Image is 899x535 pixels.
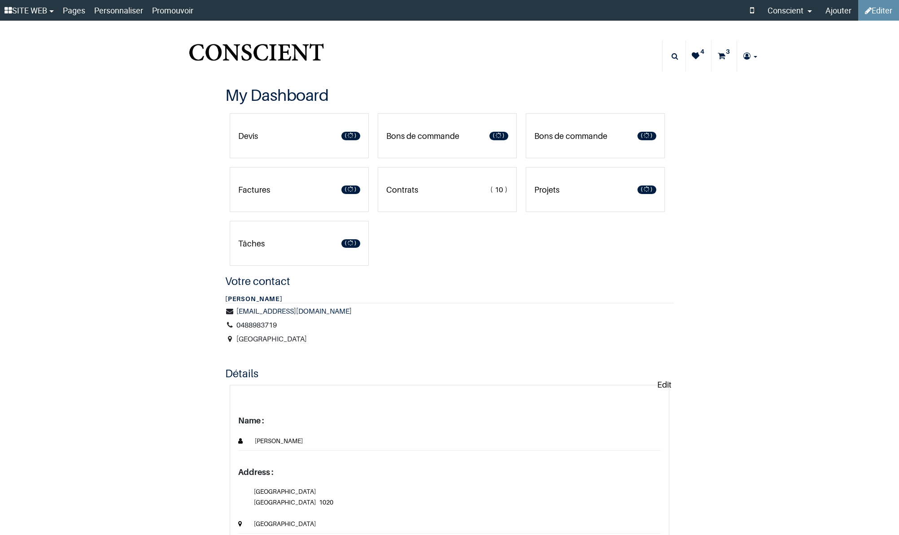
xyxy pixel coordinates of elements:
h4: Votre contact [225,274,674,288]
p: Tâches [238,237,265,250]
a: Devis [230,113,369,158]
span: [GEOGRAPHIC_DATA] [254,486,316,497]
span: [GEOGRAPHIC_DATA] [236,333,307,345]
a: Contrats 10 [378,167,517,212]
span: 1020 [317,497,333,508]
a: Factures [230,167,369,212]
p: Address : [238,466,661,478]
b: [PERSON_NAME] [225,295,282,302]
sup: 3 [724,47,732,56]
p: Contrats [386,184,418,196]
span: 0488983719 [236,319,277,331]
a: 3 [711,40,737,72]
h4: Détails [225,367,674,380]
p: Projets [534,184,559,196]
a: 4 [686,40,711,72]
a: Bons de commande [526,113,665,158]
h3: My Dashboard [225,85,674,106]
p: Factures [238,184,270,196]
p: Edit [657,379,672,391]
a: Edit [655,370,674,399]
a: Tâches [230,221,369,266]
p: Name : [238,414,661,427]
p: Bons de commande [534,130,607,142]
a: Bons de commande [378,113,517,158]
a: [EMAIL_ADDRESS][DOMAIN_NAME] [236,305,352,317]
span: [GEOGRAPHIC_DATA] [254,518,316,529]
span: [GEOGRAPHIC_DATA] [254,497,316,508]
img: Conscient [187,39,326,74]
p: Devis [238,130,258,142]
span: [PERSON_NAME] [244,436,303,446]
a: Logo of Conscient [187,39,326,74]
a: Projets [526,167,665,212]
sup: 4 [698,47,707,56]
span: 10 [489,184,508,196]
p: Bons de commande [386,130,459,142]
